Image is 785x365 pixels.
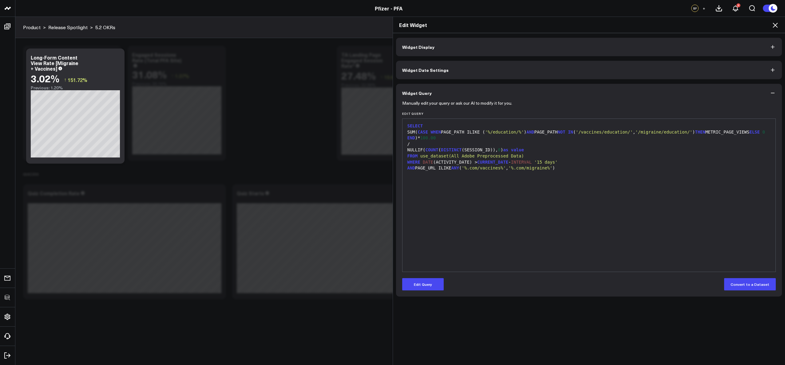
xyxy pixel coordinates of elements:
[498,147,501,152] span: 0
[420,153,524,158] span: use_dataset(All Adobe Preprocessed Data)
[508,165,552,170] span: '%.com/migraine%'
[441,147,462,152] span: DISTINCT
[557,130,565,134] span: NOT
[511,147,524,152] span: value
[511,160,532,165] span: INTERVAL
[406,165,773,171] div: PAGE_URL ILIKE ( , )
[396,61,782,79] button: Widget Date Settings
[407,135,415,140] span: END
[503,147,508,152] span: as
[418,130,428,134] span: CASE
[724,278,776,290] button: Convert to a Dataset
[526,130,534,134] span: AND
[375,5,402,12] a: Pfizer - PFA
[402,45,434,49] span: Widget Display
[534,160,558,165] span: '15 days'
[402,68,449,72] span: Widget Date Settings
[402,278,444,290] button: Edit Query
[399,21,779,28] h2: Edit Widget
[485,130,524,134] span: '%/education/%'
[477,160,508,165] span: CURRENT_DATE
[407,160,420,165] span: WHERE
[406,147,773,153] div: NULLIF( ( (SESSION_ID)), )
[402,112,776,115] label: Edit Query
[396,38,782,56] button: Widget Display
[426,147,438,152] span: COUNT
[576,130,632,134] span: '/vaccines/education/'
[568,130,573,134] span: IN
[406,129,773,141] div: SUM( PAGE_PATH ILIKE ( ) PAGE_PATH ( , ) METRIC_PAGE_VIEWS )*
[407,123,423,128] span: SELECT
[396,84,782,102] button: Widget Query
[402,91,432,95] span: Widget Query
[736,3,740,7] div: 3
[406,159,773,165] div: (ACTIVITY_DATE) > -
[762,130,765,134] span: 0
[406,141,773,147] div: /
[402,101,512,106] p: Manually edit your query or ask our AI to modify it for you.
[691,5,699,12] div: SF
[695,130,705,134] span: THEN
[700,5,708,12] button: +
[635,130,692,134] span: '/migraine/education/'
[407,165,415,170] span: AND
[420,135,436,140] span: 100.00
[451,165,459,170] span: ANY
[407,153,418,158] span: FROM
[749,130,760,134] span: ELSE
[423,160,433,165] span: DATE
[462,165,506,170] span: '%.com/vaccines%'
[430,130,441,134] span: WHEN
[703,6,705,10] span: +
